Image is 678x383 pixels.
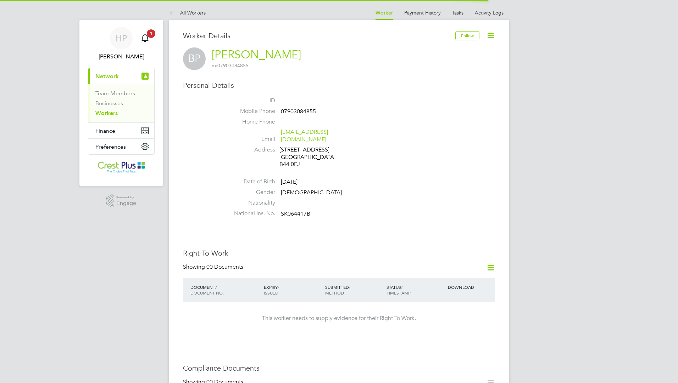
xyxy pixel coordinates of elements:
[183,31,455,40] h3: Worker Details
[401,284,402,290] span: /
[262,281,323,299] div: EXPIRY
[169,10,206,16] a: All Workers
[281,189,342,196] span: [DEMOGRAPHIC_DATA]
[95,143,126,150] span: Preferences
[183,364,495,373] h3: Compliance Documents
[95,127,115,134] span: Finance
[147,29,155,38] span: 1
[226,118,275,126] label: Home Phone
[455,31,479,40] button: Follow
[95,73,119,80] span: Network
[281,210,310,217] span: SK064417B
[189,281,262,299] div: DOCUMENT
[226,210,275,217] label: National Ins. No.
[212,48,301,62] a: [PERSON_NAME]
[278,284,279,290] span: /
[88,68,154,84] button: Network
[183,47,206,70] span: BP
[215,284,217,290] span: /
[98,162,145,173] img: crestplusoperations-logo-retina.png
[446,281,495,293] div: DOWNLOAD
[281,128,328,143] a: [EMAIL_ADDRESS][DOMAIN_NAME]
[226,189,275,196] label: Gender
[116,34,127,43] span: HP
[88,52,155,61] span: Holly Price
[212,62,217,69] span: m:
[475,10,504,16] a: Activity Logs
[281,108,316,115] span: 07903084855
[376,10,393,16] a: Worker
[349,284,350,290] span: /
[325,290,344,296] span: METHOD
[226,178,275,185] label: Date of Birth
[226,97,275,104] label: ID
[281,178,298,185] span: [DATE]
[88,139,154,154] button: Preferences
[226,108,275,115] label: Mobile Phone
[88,27,155,61] a: HP[PERSON_NAME]
[452,10,463,16] a: Tasks
[116,194,136,200] span: Powered by
[95,90,135,97] a: Team Members
[138,27,152,50] a: 1
[190,290,224,296] span: DOCUMENT NO.
[387,290,411,296] span: TIMESTAMP
[88,123,154,138] button: Finance
[88,162,155,173] a: Go to home page
[95,110,118,116] a: Workers
[183,81,495,90] h3: Personal Details
[190,315,488,322] div: This worker needs to supply evidence for their Right To Work.
[106,194,137,208] a: Powered byEngage
[226,136,275,143] label: Email
[183,263,245,271] div: Showing
[323,281,385,299] div: SUBMITTED
[88,84,154,122] div: Network
[279,146,347,168] div: [STREET_ADDRESS] [GEOGRAPHIC_DATA] B44 0EJ
[79,20,163,186] nav: Main navigation
[183,248,495,258] h3: Right To Work
[385,281,446,299] div: STATUS
[226,199,275,207] label: Nationality
[206,263,243,270] span: 00 Documents
[212,62,249,69] span: 07903084855
[95,100,123,107] a: Businesses
[226,146,275,154] label: Address
[116,200,136,206] span: Engage
[404,10,441,16] a: Payment History
[264,290,278,296] span: ISSUED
